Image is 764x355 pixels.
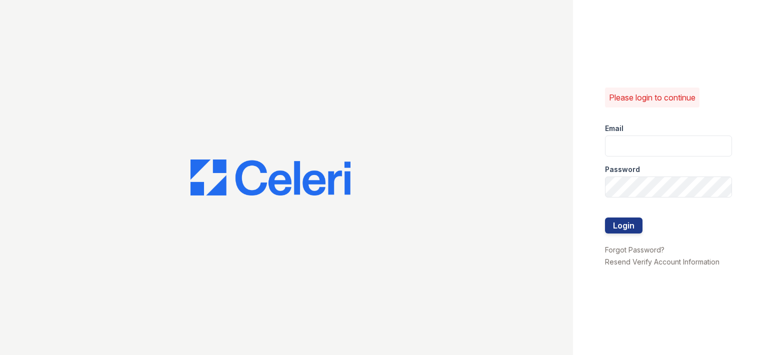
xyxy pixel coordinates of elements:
[605,245,664,254] a: Forgot Password?
[190,159,350,195] img: CE_Logo_Blue-a8612792a0a2168367f1c8372b55b34899dd931a85d93a1a3d3e32e68fde9ad4.png
[605,123,623,133] label: Email
[605,164,640,174] label: Password
[609,91,695,103] p: Please login to continue
[605,217,642,233] button: Login
[605,257,719,266] a: Resend Verify Account Information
